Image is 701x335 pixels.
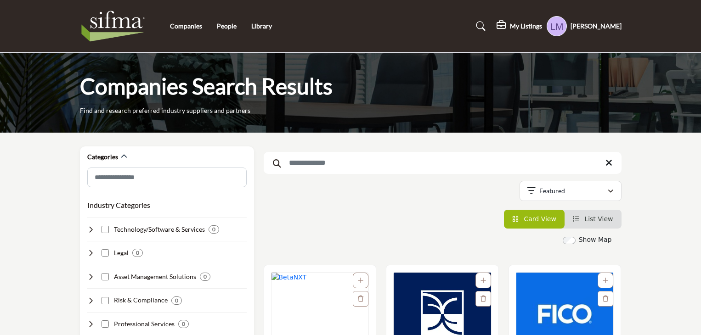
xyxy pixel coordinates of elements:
[520,181,622,201] button: Featured
[603,277,608,284] a: Add To List
[579,235,612,245] label: Show Map
[102,249,109,257] input: Select Legal checkbox
[171,296,182,305] div: 0 Results For Risk & Compliance
[573,215,613,223] a: View List
[481,277,486,284] a: Add To List
[80,106,250,115] p: Find and research preferred industry suppliers and partners
[467,19,492,33] a: Search
[136,250,139,256] b: 0
[524,215,556,223] span: Card View
[571,22,622,31] h5: [PERSON_NAME]
[212,226,215,233] b: 0
[80,8,151,45] img: Site Logo
[114,319,175,329] h4: Professional Services: Delivering staffing, training, and outsourcing services to support securit...
[217,22,237,30] a: People
[114,296,168,305] h4: Risk & Compliance: Helping securities industry firms manage risk, ensure compliance, and prevent ...
[512,215,556,223] a: View Card
[178,320,189,328] div: 0 Results For Professional Services
[170,22,202,30] a: Companies
[114,248,129,257] h4: Legal: Providing legal advice, compliance support, and litigation services to securities industry...
[102,226,109,233] input: Select Technology/Software & Services checkbox
[264,152,622,174] input: Search Keyword
[204,274,207,280] b: 0
[175,297,178,304] b: 0
[102,297,109,304] input: Select Risk & Compliance checkbox
[510,22,542,30] h5: My Listings
[251,22,272,30] a: Library
[539,186,565,195] p: Featured
[132,249,143,257] div: 0 Results For Legal
[497,21,542,32] div: My Listings
[565,210,622,229] li: List View
[114,225,205,234] h4: Technology/Software & Services: Developing and implementing technology solutions to support secur...
[87,200,150,211] button: Industry Categories
[504,210,565,229] li: Card View
[87,167,247,187] input: Search Category
[80,72,333,100] h1: Companies Search Results
[209,225,219,234] div: 0 Results For Technology/Software & Services
[102,320,109,328] input: Select Professional Services checkbox
[87,152,118,162] h2: Categories
[200,273,210,281] div: 0 Results For Asset Management Solutions
[102,273,109,280] input: Select Asset Management Solutions checkbox
[547,16,567,36] button: Show hide supplier dropdown
[114,272,196,281] h4: Asset Management Solutions: Offering investment strategies, portfolio management, and performance...
[584,215,613,223] span: List View
[182,321,185,327] b: 0
[358,277,363,284] a: Add To List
